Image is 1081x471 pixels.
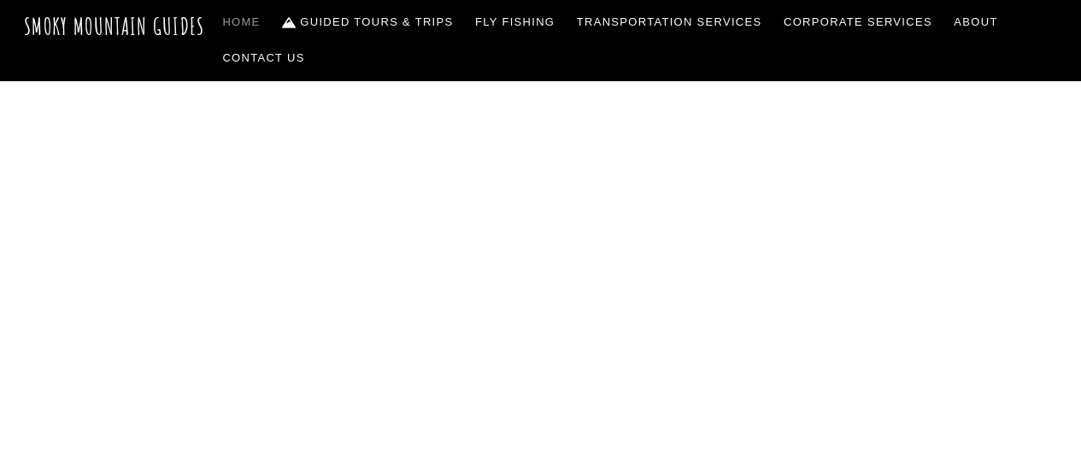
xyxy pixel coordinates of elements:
[570,4,768,40] a: Transportation Services
[24,12,205,40] a: Smoky Mountain Guides
[216,40,312,76] a: Contact Us
[45,244,1037,319] span: Smoky Mountain Guides
[45,319,1037,471] span: The ONLY one-stop, full Service Guide Company for the Gatlinburg and [GEOGRAPHIC_DATA] side of th...
[777,4,939,40] a: Corporate Services
[948,4,1005,40] a: About
[275,4,460,40] a: Guided Tours & Trips
[468,4,561,40] a: Fly Fishing
[216,4,267,40] a: Home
